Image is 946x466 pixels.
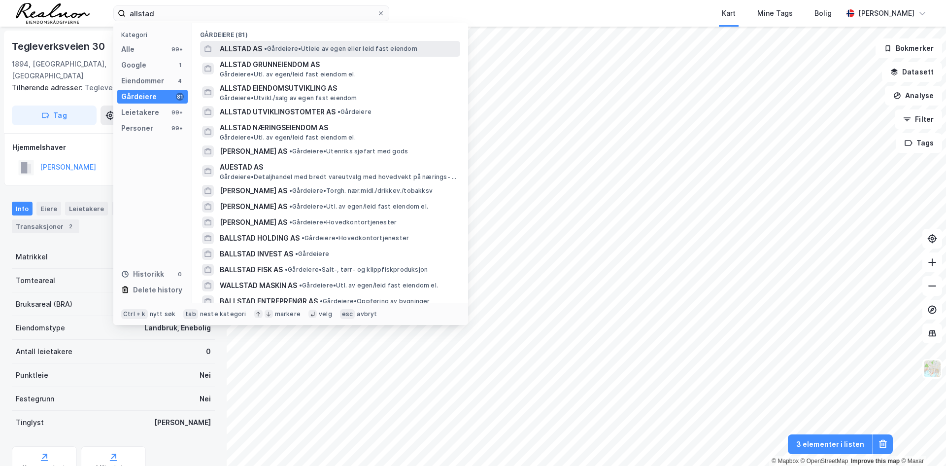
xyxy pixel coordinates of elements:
[66,221,75,231] div: 2
[126,6,377,21] input: Søk på adresse, matrikkel, gårdeiere, leietakere eller personer
[200,310,246,318] div: neste kategori
[183,309,198,319] div: tab
[170,108,184,116] div: 99+
[220,295,318,307] span: BALLSTAD ENTREPRENØR AS
[121,91,157,103] div: Gårdeiere
[200,393,211,405] div: Nei
[882,62,942,82] button: Datasett
[121,31,188,38] div: Kategori
[220,43,262,55] span: ALLSTAD AS
[220,173,458,181] span: Gårdeiere • Detaljhandel med bredt vareutvalg med hovedvekt på nærings- og nytelsesmidler
[220,94,357,102] span: Gårdeiere • Utvikl./salg av egen fast eiendom
[757,7,793,19] div: Mine Tags
[176,61,184,69] div: 1
[176,93,184,101] div: 81
[220,145,287,157] span: [PERSON_NAME] AS
[220,232,300,244] span: BALLSTAD HOLDING AS
[220,248,293,260] span: BALLSTAD INVEST AS
[133,284,182,296] div: Delete history
[220,59,456,71] span: ALLSTAD GRUNNEIENDOM AS
[788,434,873,454] button: 3 elementer i listen
[16,275,55,287] div: Tomteareal
[357,310,377,318] div: avbryt
[121,309,148,319] div: Ctrl + k
[150,310,176,318] div: nytt søk
[36,202,61,215] div: Eiere
[12,38,106,54] div: Tegleverksveien 30
[289,187,433,195] span: Gårdeiere • Torgh. nær.midl./drikkev./tobakksv
[12,202,33,215] div: Info
[176,77,184,85] div: 4
[12,58,163,82] div: 1894, [GEOGRAPHIC_DATA], [GEOGRAPHIC_DATA]
[299,282,438,289] span: Gårdeiere • Utl. av egen/leid fast eiendom el.
[851,458,900,465] a: Improve this map
[220,201,287,213] span: [PERSON_NAME] AS
[144,322,211,334] div: Landbruk, Enebolig
[121,75,164,87] div: Eiendommer
[885,86,942,106] button: Analyse
[121,107,159,118] div: Leietakere
[112,202,149,215] div: Datasett
[170,45,184,53] div: 99+
[121,268,164,280] div: Historikk
[12,142,214,153] div: Hjemmelshaver
[176,270,184,278] div: 0
[12,82,207,94] div: Tegleverksveien 32
[338,108,340,115] span: •
[154,417,211,429] div: [PERSON_NAME]
[220,134,356,142] span: Gårdeiere • Utl. av egen/leid fast eiendom el.
[299,282,302,289] span: •
[289,147,292,155] span: •
[12,83,85,92] span: Tilhørende adresser:
[338,108,372,116] span: Gårdeiere
[121,122,153,134] div: Personer
[320,297,430,305] span: Gårdeiere • Oppføring av bygninger
[897,419,946,466] div: Kontrollprogram for chat
[319,310,332,318] div: velg
[121,43,135,55] div: Alle
[264,45,267,52] span: •
[285,266,288,273] span: •
[220,122,456,134] span: ALLSTAD NÆRINGSEIENDOM AS
[895,109,942,129] button: Filter
[220,82,456,94] span: ALLSTAD EIENDOMSUTVIKLING AS
[16,298,72,310] div: Bruksareal (BRA)
[340,309,355,319] div: esc
[16,393,54,405] div: Festegrunn
[295,250,329,258] span: Gårdeiere
[170,124,184,132] div: 99+
[16,251,48,263] div: Matrikkel
[264,45,417,53] span: Gårdeiere • Utleie av egen eller leid fast eiendom
[289,218,397,226] span: Gårdeiere • Hovedkontortjenester
[801,458,848,465] a: OpenStreetMap
[16,369,48,381] div: Punktleie
[220,216,287,228] span: [PERSON_NAME] AS
[289,218,292,226] span: •
[289,203,428,211] span: Gårdeiere • Utl. av egen/leid fast eiendom el.
[220,264,283,276] span: BALLSTAD FISK AS
[206,346,211,358] div: 0
[814,7,832,19] div: Bolig
[16,346,72,358] div: Antall leietakere
[897,419,946,466] iframe: Chat Widget
[858,7,914,19] div: [PERSON_NAME]
[285,266,428,274] span: Gårdeiere • Salt-, tørr- og klippfiskproduksjon
[200,369,211,381] div: Nei
[876,38,942,58] button: Bokmerker
[16,3,90,24] img: realnor-logo.934646d98de889bb5806.png
[121,59,146,71] div: Google
[65,202,108,215] div: Leietakere
[289,147,408,155] span: Gårdeiere • Utenriks sjøfart med gods
[12,106,97,125] button: Tag
[896,133,942,153] button: Tags
[220,280,297,291] span: WALLSTAD MASKIN AS
[16,322,65,334] div: Eiendomstype
[295,250,298,257] span: •
[289,187,292,194] span: •
[220,71,356,78] span: Gårdeiere • Utl. av egen/leid fast eiendom el.
[289,203,292,210] span: •
[220,185,287,197] span: [PERSON_NAME] AS
[192,23,468,41] div: Gårdeiere (81)
[772,458,799,465] a: Mapbox
[722,7,736,19] div: Kart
